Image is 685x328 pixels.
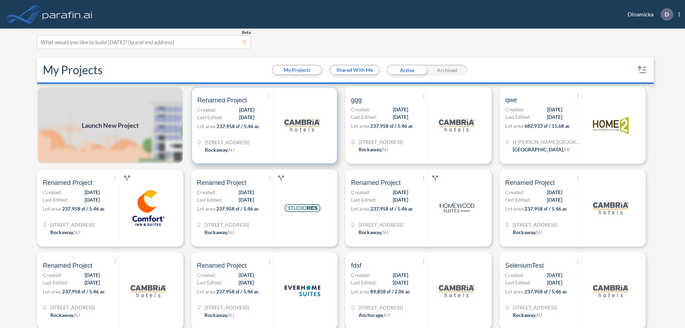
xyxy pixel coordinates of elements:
span: Last Edited: [351,279,377,286]
span: Last Edited: [351,196,377,203]
span: Rockaway , [205,147,228,153]
span: Lot area: [505,206,524,212]
img: logo [439,107,475,143]
span: Created: [505,271,524,279]
div: Rockaway, NJ [204,311,234,319]
div: Rockaway, NJ [513,311,542,319]
span: Created: [197,271,216,279]
span: [DATE] [393,279,408,286]
span: 89,858 sf / 2.06 ac [370,288,410,294]
span: Rockaway , [513,312,536,318]
span: Last Edited: [197,279,223,286]
button: sort [636,64,648,76]
a: Launch New Project [37,87,183,164]
span: Created: [505,106,524,113]
span: Last Edited: [43,279,68,286]
img: logo [285,190,320,226]
span: 237,958 sf / 5.46 ac [62,206,105,212]
div: Grand Rapids, MI [513,146,570,153]
span: [DATE] [239,196,254,203]
span: 237,958 sf / 5.46 ac [524,206,567,212]
div: Anchorage, KY [359,311,391,319]
span: Lot area: [197,123,217,129]
span: 321 Mt Hope Ave [513,221,557,228]
span: NJ [382,229,388,235]
button: My Projects [273,66,321,74]
span: [DATE] [239,106,254,113]
span: Lot area: [351,288,370,294]
img: logo [41,7,94,21]
span: Last Edited: [197,113,223,121]
span: 321 Mt Hope Ave [513,304,557,311]
span: 237,958 sf / 5.46 ac [216,288,259,294]
span: [DATE] [85,279,100,286]
img: logo [593,190,629,226]
span: Rockaway , [359,229,382,235]
img: logo [131,273,166,309]
span: Rockaway , [50,312,74,318]
span: Last Edited: [43,196,68,203]
span: Rockaway , [50,229,74,235]
span: Last Edited: [505,196,531,203]
span: 1899 Evergreen Rd [359,304,403,311]
div: Dinamicka [617,8,680,21]
div: Active [387,65,427,75]
span: KY [384,312,391,318]
span: [DATE] [239,113,254,121]
span: Lot area: [43,288,62,294]
span: Renamed Project [505,178,555,187]
span: Renamed Project [197,178,247,187]
span: Lot area: [351,123,370,129]
span: Created: [351,106,370,113]
span: [DATE] [393,196,408,203]
span: 237,958 sf / 5.46 ac [370,206,413,212]
span: [DATE] [239,271,254,279]
span: Lot area: [351,206,370,212]
span: [DATE] [85,271,100,279]
span: [DATE] [547,279,562,286]
h2: My Projects [43,63,103,77]
span: [DATE] [547,113,562,121]
span: Launch New Project [82,121,139,130]
span: 321 Mt Hope Ave [359,138,403,146]
span: 321 Mt Hope Ave [50,221,95,228]
img: logo [284,107,320,143]
span: Renamed Project [197,96,247,105]
span: NJ [228,312,234,318]
div: Archived [427,65,467,75]
div: Rockaway, NJ [204,228,234,236]
span: Last Edited: [351,113,377,121]
span: 321 Mt Hope Ave [50,304,95,311]
span: Lot area: [505,123,524,129]
span: 237,958 sf / 5.46 ac [370,123,413,129]
span: Created: [197,188,216,196]
span: Last Edited: [197,196,223,203]
span: NJ [228,147,234,153]
span: Created: [197,106,217,113]
span: Last Edited: [505,113,531,121]
img: logo [131,190,166,226]
span: 321 Mt Hope Ave [204,221,249,228]
span: 237,958 sf / 5.46 ac [524,288,567,294]
span: [DATE] [393,271,408,279]
span: Created: [351,188,370,196]
span: N Wyndham Hill Dr NE [513,138,580,146]
span: Rockaway , [359,146,382,152]
span: 237,958 sf / 5.46 ac [217,123,259,129]
div: Rockaway, NJ [205,146,234,153]
span: ggg [351,96,362,104]
span: Lot area: [43,206,62,212]
span: Beta [242,30,251,35]
span: [DATE] [547,188,562,196]
img: logo [439,190,475,226]
span: 682,933 sf / 15.68 ac [524,123,570,129]
span: 237,958 sf / 5.46 ac [216,206,259,212]
span: Rockaway , [204,312,228,318]
span: 321 Mt Hope Ave [205,138,249,146]
span: [DATE] [239,188,254,196]
span: Lot area: [505,288,524,294]
span: [DATE] [393,106,408,113]
span: Last Edited: [505,279,531,286]
span: 237,958 sf / 5.46 ac [62,288,105,294]
p: D [665,11,669,17]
